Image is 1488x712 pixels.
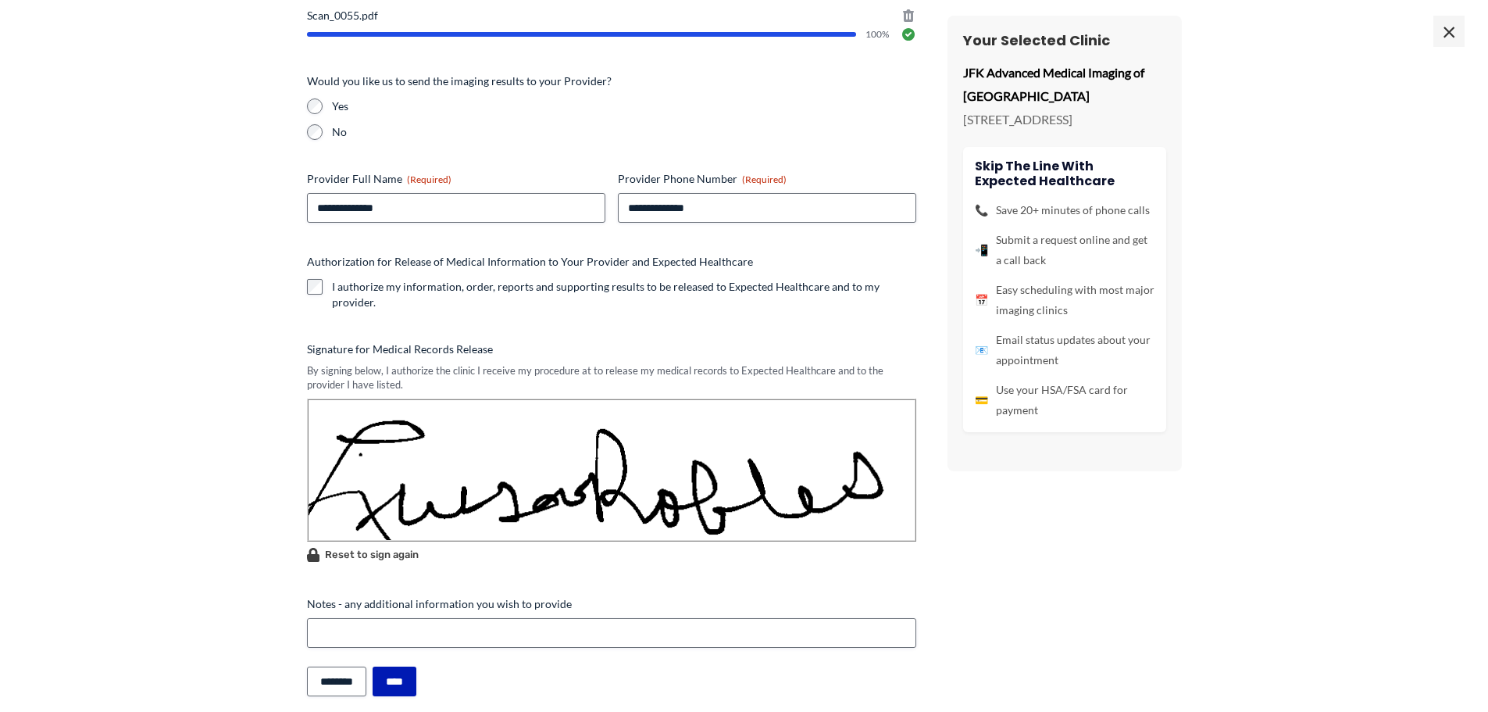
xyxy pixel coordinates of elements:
[975,280,1154,320] li: Easy scheduling with most major imaging clinics
[975,380,1154,420] li: Use your HSA/FSA card for payment
[975,200,988,220] span: 📞
[975,340,988,360] span: 📧
[332,124,916,140] label: No
[307,73,612,89] legend: Would you like us to send the imaging results to your Provider?
[975,290,988,310] span: 📅
[307,546,419,564] button: Reset to sign again
[307,171,605,187] label: Provider Full Name
[742,174,787,185] span: (Required)
[975,330,1154,370] li: Email status updates about your appointment
[865,30,891,39] span: 100%
[963,31,1166,49] h3: Your Selected Clinic
[407,174,451,185] span: (Required)
[963,108,1166,131] p: [STREET_ADDRESS]
[332,279,916,310] label: I authorize my information, order, reports and supporting results to be released to Expected Heal...
[1433,16,1465,47] span: ×
[975,159,1154,188] h4: Skip the line with Expected Healthcare
[307,342,916,357] label: Signature for Medical Records Release
[975,230,1154,270] li: Submit a request online and get a call back
[975,390,988,410] span: 💳
[307,399,916,542] img: Signature Image
[307,596,916,612] label: Notes - any additional information you wish to provide
[975,240,988,260] span: 📲
[963,61,1166,107] p: JFK Advanced Medical Imaging of [GEOGRAPHIC_DATA]
[307,8,916,23] span: Scan_0055.pdf
[307,363,916,392] div: By signing below, I authorize the clinic I receive my procedure at to release my medical records ...
[332,98,916,114] label: Yes
[307,254,753,270] legend: Authorization for Release of Medical Information to Your Provider and Expected Healthcare
[975,200,1154,220] li: Save 20+ minutes of phone calls
[618,171,916,187] label: Provider Phone Number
